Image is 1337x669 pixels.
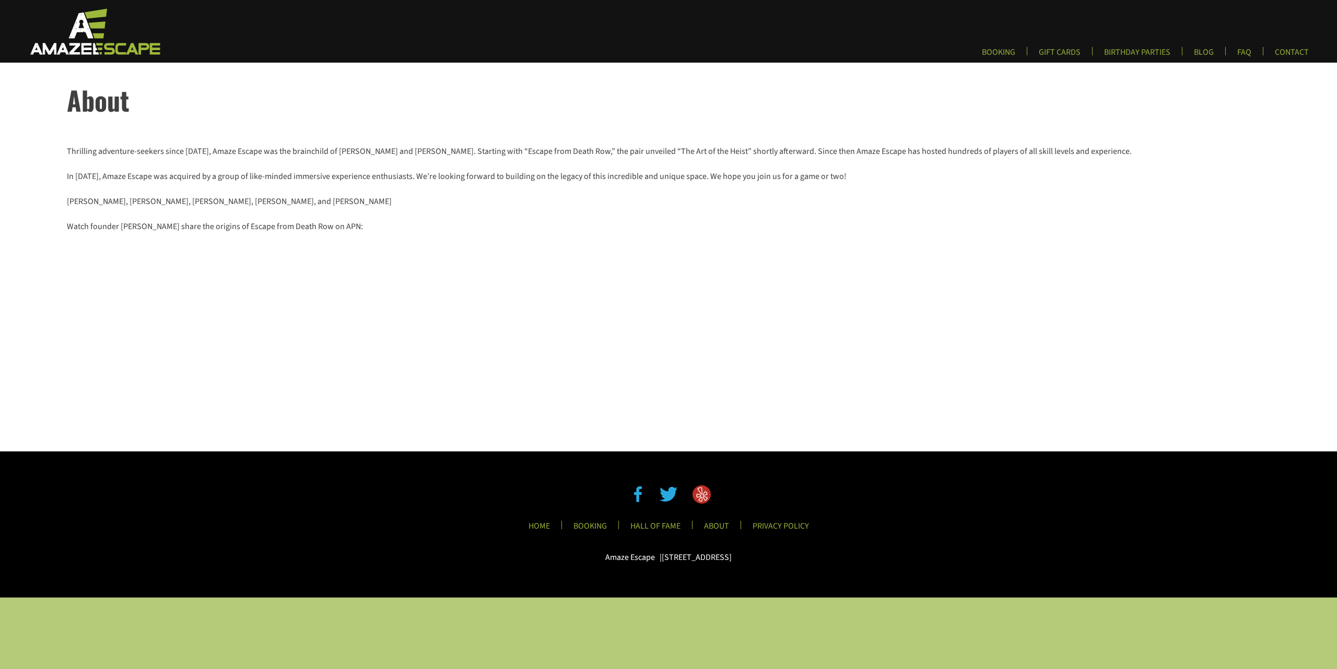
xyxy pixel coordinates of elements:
img: Escape Room Game in Boston Area [17,7,171,55]
p: In [DATE], Amaze Escape was acquired by a group of like-minded immersive experience enthusiasts. ... [67,170,1270,183]
p: [PERSON_NAME], [PERSON_NAME], [PERSON_NAME], [PERSON_NAME], and [PERSON_NAME] [67,195,1270,208]
a: GIFT CARDS [1030,47,1089,64]
a: BLOG [1186,47,1222,64]
a: PRIVACY POLICY [744,521,817,538]
p: Thrilling adventure-seekers since [DATE], Amaze Escape was the brainchild of [PERSON_NAME] and [P... [67,145,1270,158]
a: CONTACT [1266,47,1317,64]
a: HALL OF FAME [622,521,689,538]
a: BIRTHDAY PARTIES [1096,47,1179,64]
span: Amaze Escape | [605,552,662,563]
h1: About [67,80,1337,120]
p: Watch founder [PERSON_NAME] share the origins of Escape from Death Row on APN: [67,220,1270,233]
a: BOOKING [565,521,615,538]
a: FAQ [1229,47,1260,64]
a: ABOUT [696,521,737,538]
iframe: APN | Arlington Escape Room [67,245,401,433]
a: BOOKING [974,47,1024,64]
a: HOME [520,521,558,538]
